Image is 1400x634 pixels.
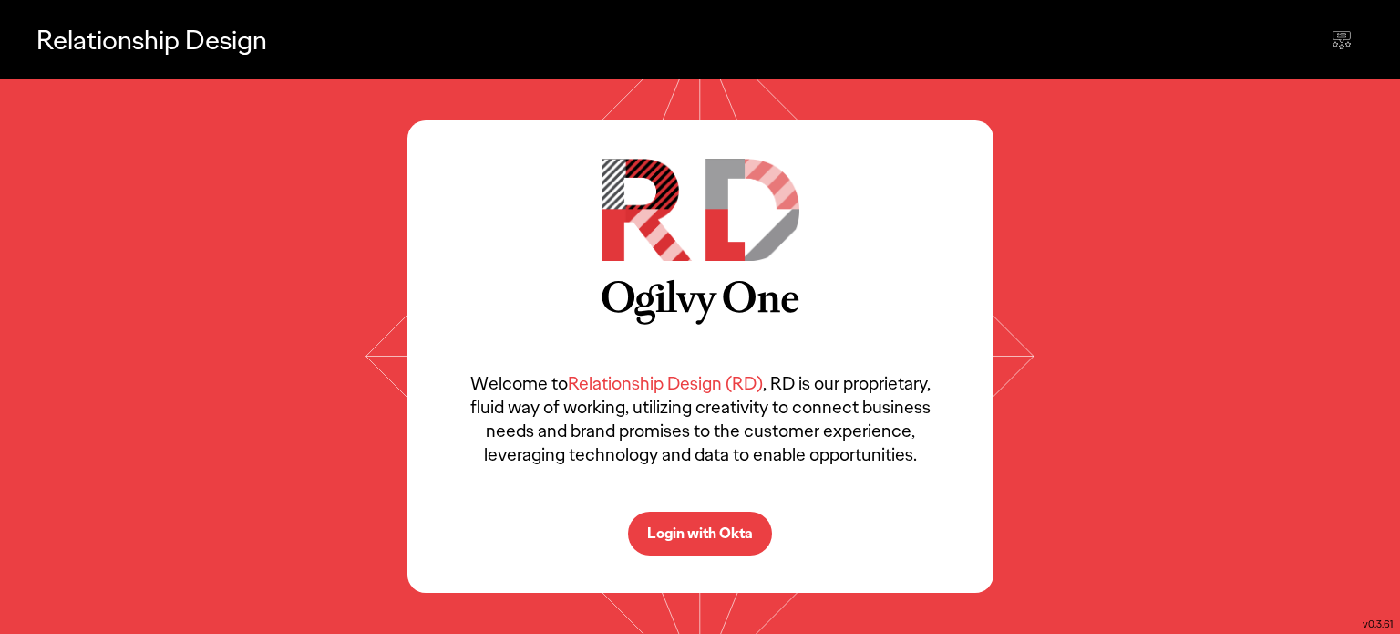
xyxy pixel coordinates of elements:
[628,512,772,556] button: Login with Okta
[568,371,763,395] span: Relationship Design (RD)
[1320,18,1364,62] div: Send feedback
[36,21,267,58] p: Relationship Design
[602,159,799,261] img: RD Logo
[462,371,939,466] p: Welcome to , RD is our proprietary, fluid way of working, utilizing creativity to connect busines...
[647,526,753,541] p: Login with Okta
